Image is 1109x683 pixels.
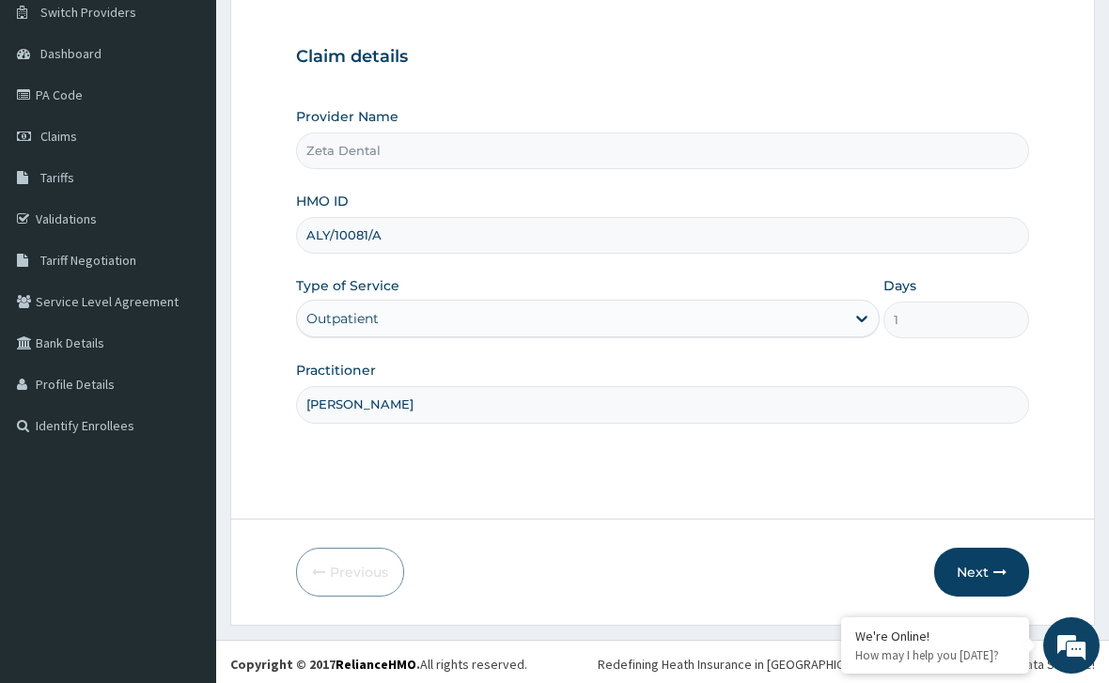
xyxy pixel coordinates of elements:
[98,105,316,130] div: Chat with us now
[230,656,420,673] strong: Copyright © 2017 .
[855,628,1015,644] div: We're Online!
[883,276,916,295] label: Days
[296,361,376,380] label: Practitioner
[296,47,1029,68] h3: Claim details
[40,252,136,269] span: Tariff Negotiation
[9,471,358,536] textarea: Type your message and hit 'Enter'
[306,309,379,328] div: Outpatient
[40,169,74,186] span: Tariffs
[40,4,136,21] span: Switch Providers
[855,647,1015,663] p: How may I help you today?
[40,128,77,145] span: Claims
[40,45,102,62] span: Dashboard
[598,655,1095,674] div: Redefining Heath Insurance in [GEOGRAPHIC_DATA] using Telemedicine and Data Science!
[296,192,349,210] label: HMO ID
[336,656,416,673] a: RelianceHMO
[109,215,259,405] span: We're online!
[308,9,353,54] div: Minimize live chat window
[296,276,399,295] label: Type of Service
[35,94,76,141] img: d_794563401_company_1708531726252_794563401
[296,107,398,126] label: Provider Name
[934,548,1029,597] button: Next
[296,548,404,597] button: Previous
[296,386,1029,423] input: Enter Name
[296,217,1029,254] input: Enter HMO ID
